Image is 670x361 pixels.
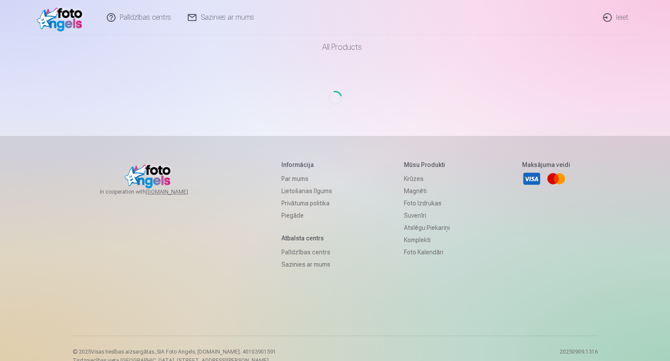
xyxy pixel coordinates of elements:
[522,169,541,188] a: Visa
[281,246,332,258] a: Palīdzības centrs
[281,197,332,209] a: Privātuma politika
[404,246,450,258] a: Foto kalendāri
[281,258,332,271] a: Sazinies ar mums
[157,349,276,355] span: SIA Foto Angels, [DOMAIN_NAME]. 40103901591
[522,160,570,169] h5: Maksājuma veidi
[281,234,332,243] h5: Atbalsta centrs
[404,185,450,197] a: Magnēti
[404,222,450,234] a: Atslēgu piekariņi
[73,348,276,355] p: © 2025 Visas tiesības aizsargātas. ,
[404,197,450,209] a: Foto izdrukas
[404,173,450,185] a: Krūzes
[281,185,332,197] a: Lietošanas līgums
[146,188,209,195] a: [DOMAIN_NAME]
[37,3,87,31] img: /v1
[281,160,332,169] h5: Informācija
[547,169,566,188] a: Mastercard
[298,35,372,59] a: All products
[404,209,450,222] a: Suvenīri
[404,234,450,246] a: Komplekti
[281,173,332,185] a: Par mums
[281,209,332,222] a: Piegāde
[100,188,209,195] span: In cooperation with
[404,160,450,169] h5: Mūsu produkti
